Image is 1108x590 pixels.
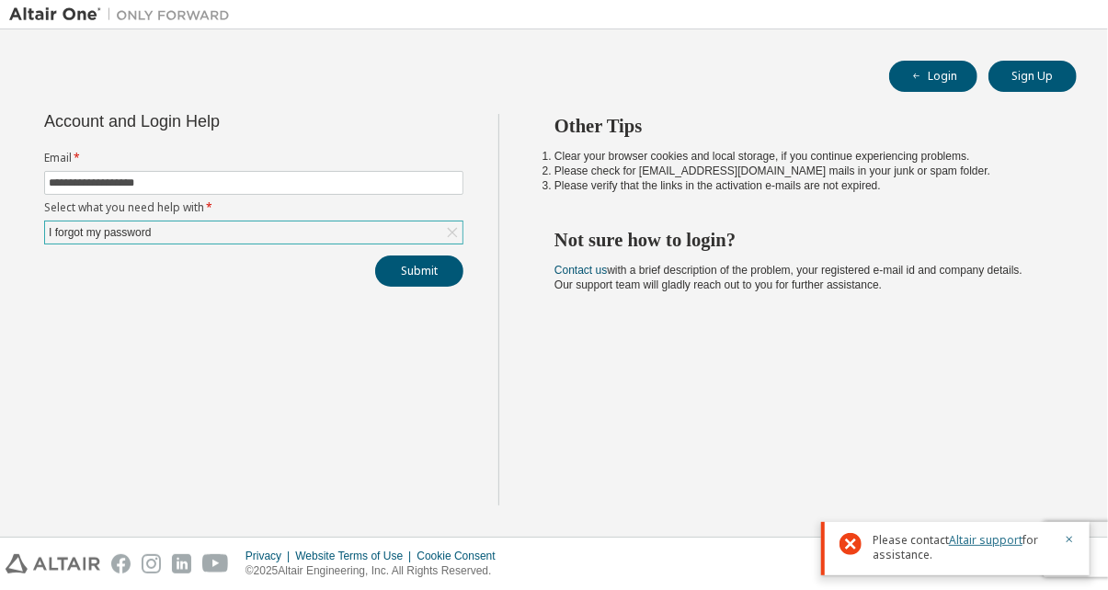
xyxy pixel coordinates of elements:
img: instagram.svg [142,554,161,573]
button: Sign Up [988,61,1077,92]
h2: Other Tips [554,114,1044,138]
span: Please contact for assistance. [873,533,1053,562]
div: I forgot my password [45,221,463,244]
a: Altair support [949,532,1022,548]
div: I forgot my password [46,222,154,243]
div: Account and Login Help [44,114,380,129]
a: Contact us [554,264,607,277]
li: Please verify that the links in the activation e-mails are not expired. [554,178,1044,193]
button: Submit [375,255,463,287]
img: Altair One [9,6,239,24]
label: Email [44,151,463,165]
li: Clear your browser cookies and local storage, if you continue experiencing problems. [554,149,1044,164]
div: Website Terms of Use [295,549,417,563]
div: Privacy [246,549,295,563]
p: © 2025 Altair Engineering, Inc. All Rights Reserved. [246,563,507,579]
img: facebook.svg [111,554,131,573]
img: linkedin.svg [172,554,191,573]
h2: Not sure how to login? [554,228,1044,252]
label: Select what you need help with [44,200,463,215]
li: Please check for [EMAIL_ADDRESS][DOMAIN_NAME] mails in your junk or spam folder. [554,164,1044,178]
img: youtube.svg [202,554,229,573]
div: Cookie Consent [417,549,506,563]
img: altair_logo.svg [6,554,100,573]
button: Login [889,61,977,92]
span: with a brief description of the problem, your registered e-mail id and company details. Our suppo... [554,264,1022,291]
